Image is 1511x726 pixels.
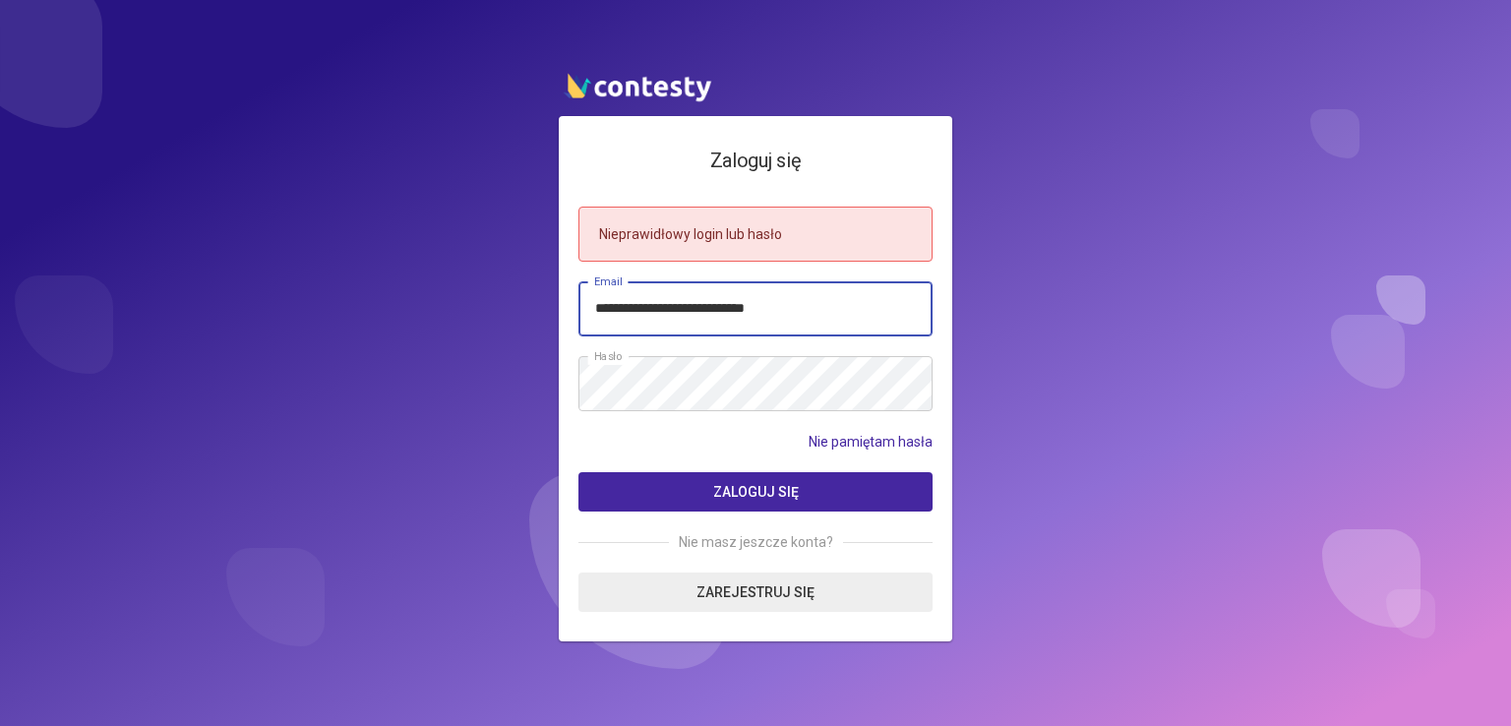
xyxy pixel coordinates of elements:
[578,207,933,262] div: Nieprawidłowy login lub hasło
[669,531,843,553] span: Nie masz jeszcze konta?
[559,65,716,106] img: contesty logo
[578,472,933,512] button: Zaloguj się
[713,484,799,500] span: Zaloguj się
[578,146,933,176] h4: Zaloguj się
[578,573,933,612] a: Zarejestruj się
[809,431,933,453] a: Nie pamiętam hasła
